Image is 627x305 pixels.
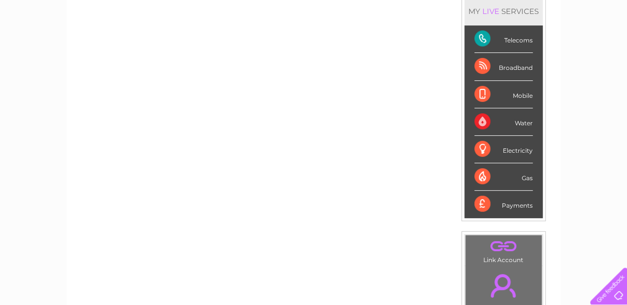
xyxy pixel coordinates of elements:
[439,5,508,17] a: 0333 014 3131
[474,108,533,136] div: Water
[451,42,470,50] a: Water
[474,81,533,108] div: Mobile
[465,235,542,266] td: Link Account
[540,42,555,50] a: Blog
[78,5,550,48] div: Clear Business is a trading name of Verastar Limited (registered in [GEOGRAPHIC_DATA] No. 3667643...
[474,191,533,218] div: Payments
[474,163,533,191] div: Gas
[561,42,585,50] a: Contact
[468,238,539,255] a: .
[594,42,618,50] a: Log out
[468,268,539,303] a: .
[22,26,73,56] img: logo.png
[504,42,534,50] a: Telecoms
[474,136,533,163] div: Electricity
[480,6,501,16] div: LIVE
[474,53,533,80] div: Broadband
[474,25,533,53] div: Telecoms
[476,42,498,50] a: Energy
